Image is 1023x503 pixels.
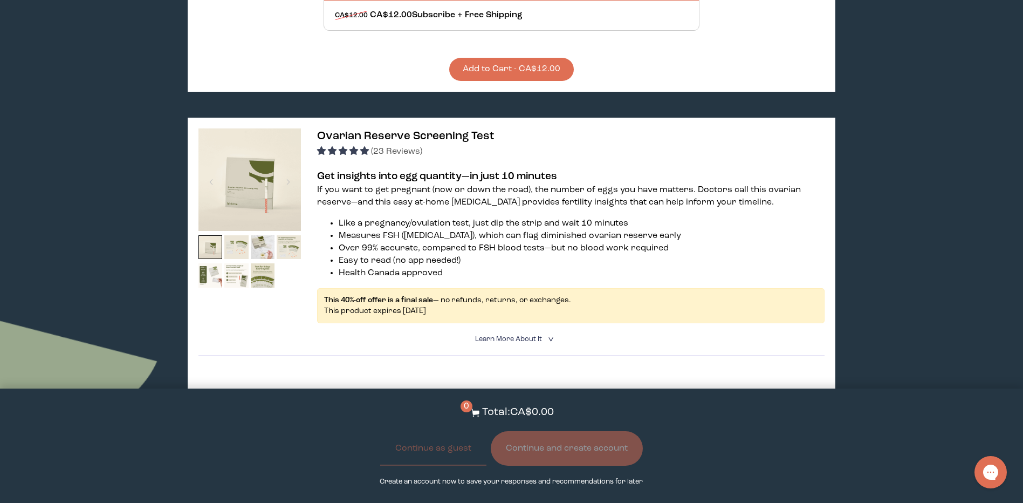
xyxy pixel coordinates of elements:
[969,452,1012,492] iframe: Gorgias live chat messenger
[198,263,223,288] img: thumbnail image
[380,477,643,487] p: Create an account now to save your responses and recommendations for later
[339,217,825,230] li: Like a pregnancy/ovulation test, just dip the strip and wait 10 minutes
[198,235,223,260] img: thumbnail image
[224,263,249,288] img: thumbnail image
[380,431,486,466] button: Continue as guest
[317,171,557,182] b: Get insights into egg quantity—in just 10 minutes
[251,263,275,288] img: thumbnail image
[339,230,825,242] li: Measures FSH ([MEDICAL_DATA]), which can flag diminished ovarian reserve early
[317,147,371,156] span: 4.91 stars
[482,405,554,420] p: Total: CA$0.00
[224,235,249,260] img: thumbnail image
[339,242,825,255] li: Over 99% accurate, compared to FSH blood tests—but no blood work required
[317,288,825,323] div: — no refunds, returns, or exchanges. This product expires [DATE]
[475,334,547,344] summary: Learn More About it <
[317,131,494,142] span: Ovarian Reserve Screening Test
[545,336,555,342] i: <
[461,400,472,412] span: 0
[339,267,825,280] li: Health Canada approved
[251,235,275,260] img: thumbnail image
[317,184,825,209] p: If you want to get pregnant (now or down the road), the number of eggs you have matters. Doctors ...
[449,58,574,81] button: Add to Cart - CA$12.00
[475,336,542,343] span: Learn More About it
[371,147,422,156] span: (23 Reviews)
[324,296,433,304] strong: This 40%-off offer is a final sale
[277,235,301,260] img: thumbnail image
[339,255,825,267] li: Easy to read (no app needed!)
[491,431,643,466] button: Continue and create account
[198,128,301,231] img: thumbnail image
